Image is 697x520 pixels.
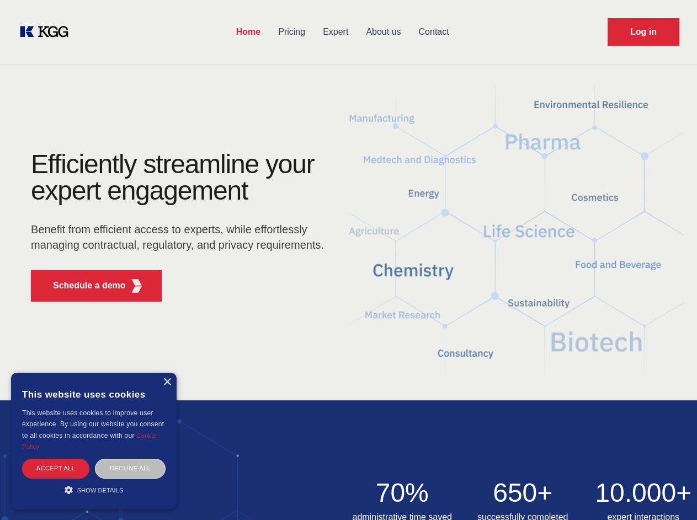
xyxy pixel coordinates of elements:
img: KGG Fifth Element RED [130,279,143,293]
h2: 650+ [469,480,577,506]
a: KOL Knowledge Platform: Talk to Key External Experts (KEE) [18,23,77,41]
iframe: Chat Widget [642,467,697,520]
a: Pricing [269,18,314,46]
div: This website uses cookies [22,381,166,408]
h1: Efficiently streamline your expert engagement [31,151,331,204]
div: Show details [22,484,166,495]
span: Show details [77,487,124,494]
a: About us [357,18,409,46]
a: Contact [410,18,458,46]
a: Cookie Policy [22,432,157,450]
button: Schedule a demoKGG Fifth Element RED [31,270,162,302]
span: This website uses cookies to improve user experience. By using our website you consent to all coo... [22,409,164,439]
div: Close [163,378,171,387]
h2: 70% [349,480,456,506]
a: Home [227,18,269,46]
div: Accept all [22,459,89,478]
a: Expert [314,18,357,46]
img: KGG Fifth Element RED [349,72,684,389]
p: Benefit from efficient access to experts, while effortlessly managing contractual, regulatory, an... [31,222,331,253]
div: Decline all [95,459,166,478]
p: Schedule a demo [53,279,126,292]
a: Request Demo [608,18,679,46]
